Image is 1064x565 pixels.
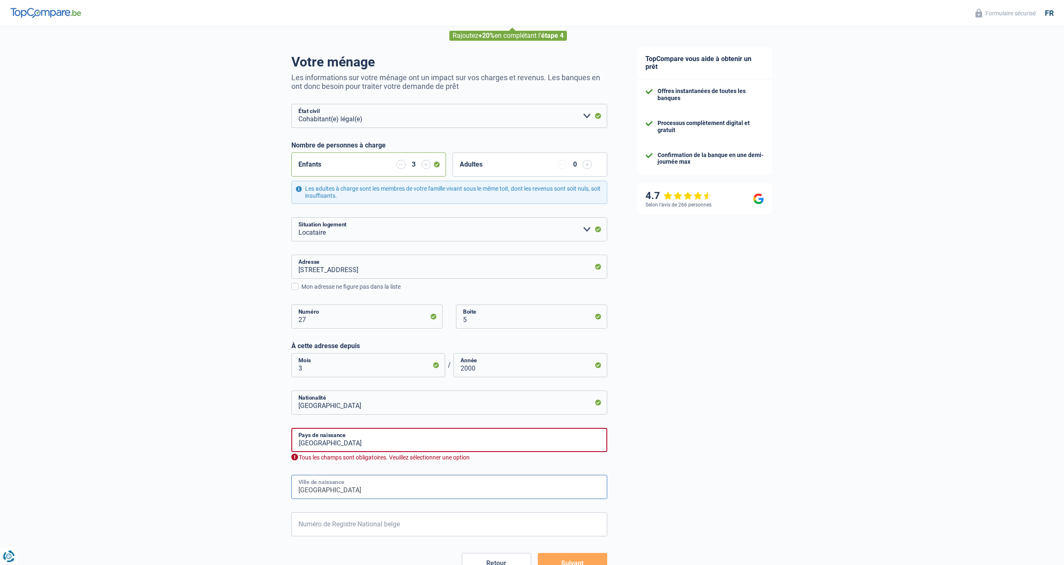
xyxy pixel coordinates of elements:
div: 3 [410,161,417,168]
input: AAAA [453,353,607,377]
button: Formulaire sécurisé [970,6,1041,20]
label: Enfants [298,161,321,168]
div: Confirmation de la banque en une demi-journée max [658,152,764,166]
div: fr [1045,9,1054,18]
div: Les adultes à charge sont les membres de votre famille vivant sous le même toit, dont les revenus... [291,181,607,204]
div: Mon adresse ne figure pas dans la liste [301,282,607,291]
div: Rajoutez en complétant l' [449,31,567,41]
div: 4.7 [645,190,712,202]
span: / [445,361,453,369]
span: +20% [478,32,495,39]
div: Tous les champs sont obligatoires. Veuillez sélectionner une option [291,454,607,462]
input: MM [291,353,445,377]
span: étape 4 [541,32,564,39]
div: Offres instantanées de toutes les banques [658,88,764,102]
h1: Votre ménage [291,54,607,70]
div: 0 [571,161,579,168]
div: Selon l’avis de 266 personnes [645,202,712,208]
input: Belgique [291,428,607,452]
img: TopCompare Logo [10,8,81,18]
label: Nombre de personnes à charge [291,141,386,149]
div: Processus complètement digital et gratuit [658,120,764,134]
label: À cette adresse depuis [291,342,607,350]
input: Belgique [291,391,607,415]
label: Adultes [460,161,483,168]
div: TopCompare vous aide à obtenir un prêt [637,47,772,79]
p: Les informations sur votre ménage ont un impact sur vos charges et revenus. Les banques en ont do... [291,73,607,91]
input: Sélectionnez votre adresse dans la barre de recherche [291,255,607,279]
input: 12.12.12-123.12 [291,512,607,536]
